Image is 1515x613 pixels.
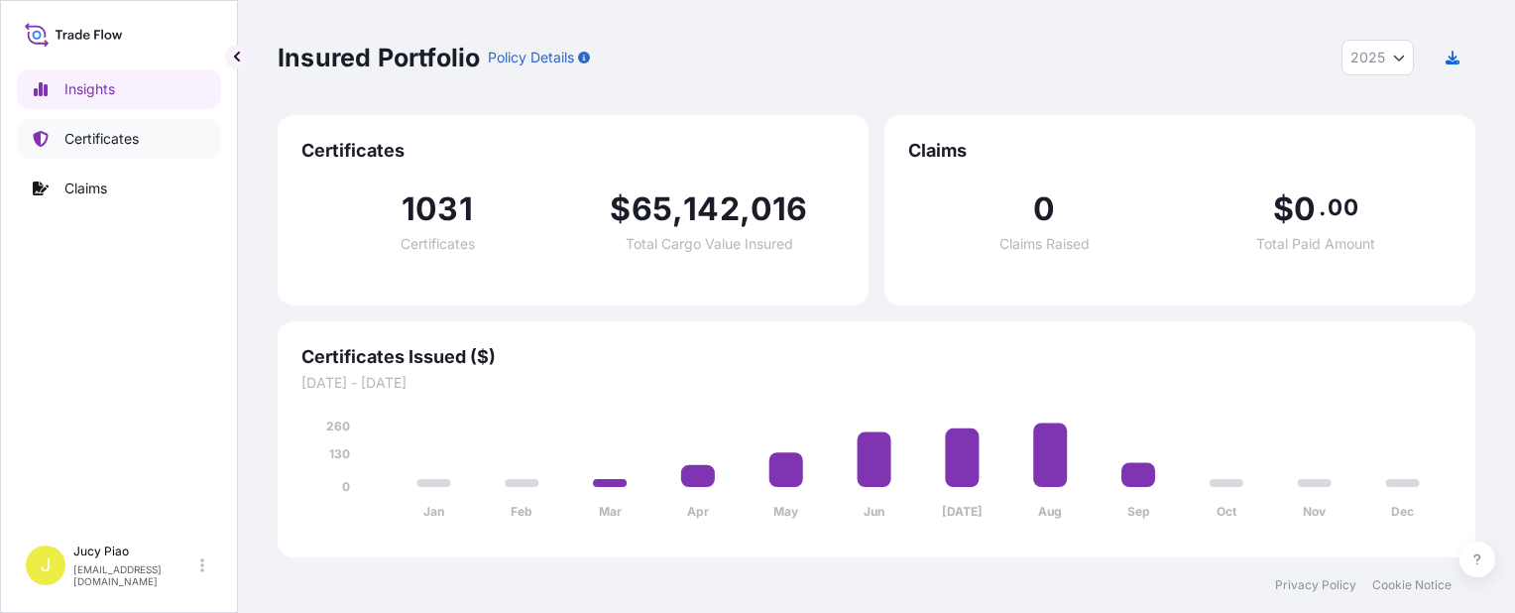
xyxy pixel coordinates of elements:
[740,193,751,225] span: ,
[751,193,808,225] span: 016
[1372,577,1452,593] a: Cookie Notice
[687,504,709,519] tspan: Apr
[329,446,350,461] tspan: 130
[864,504,884,519] tspan: Jun
[64,79,115,99] p: Insights
[488,48,574,67] p: Policy Details
[942,504,983,519] tspan: [DATE]
[17,69,221,109] a: Insights
[73,563,196,587] p: [EMAIL_ADDRESS][DOMAIN_NAME]
[1033,193,1055,225] span: 0
[423,504,444,519] tspan: Jan
[301,373,1452,393] span: [DATE] - [DATE]
[773,504,799,519] tspan: May
[1303,504,1327,519] tspan: Nov
[672,193,683,225] span: ,
[73,544,196,559] p: Jucy Piao
[402,193,473,225] span: 1031
[626,237,793,251] span: Total Cargo Value Insured
[999,237,1090,251] span: Claims Raised
[342,479,350,494] tspan: 0
[1256,237,1375,251] span: Total Paid Amount
[1350,48,1385,67] span: 2025
[632,193,672,225] span: 65
[326,419,350,433] tspan: 260
[511,504,532,519] tspan: Feb
[1341,40,1414,75] button: Year Selector
[610,193,631,225] span: $
[1294,193,1316,225] span: 0
[1127,504,1150,519] tspan: Sep
[1217,504,1237,519] tspan: Oct
[1328,199,1357,215] span: 00
[1273,193,1294,225] span: $
[683,193,740,225] span: 142
[1391,504,1414,519] tspan: Dec
[599,504,622,519] tspan: Mar
[17,119,221,159] a: Certificates
[301,139,845,163] span: Certificates
[301,345,1452,369] span: Certificates Issued ($)
[17,169,221,208] a: Claims
[401,237,475,251] span: Certificates
[64,129,139,149] p: Certificates
[1319,199,1326,215] span: .
[1275,577,1356,593] a: Privacy Policy
[278,42,480,73] p: Insured Portfolio
[64,179,107,198] p: Claims
[41,555,51,575] span: J
[1038,504,1062,519] tspan: Aug
[908,139,1452,163] span: Claims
